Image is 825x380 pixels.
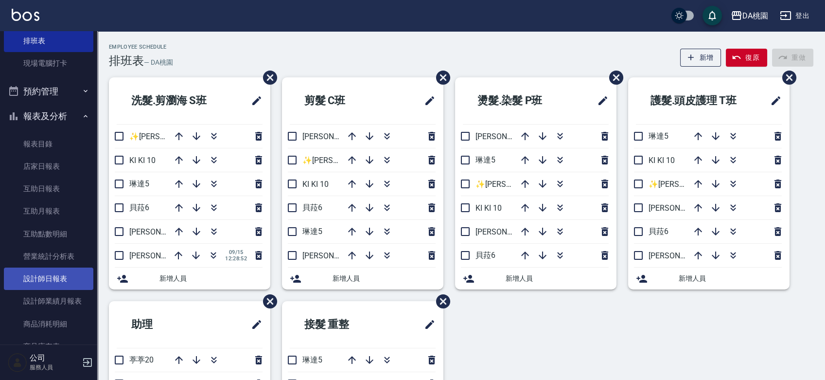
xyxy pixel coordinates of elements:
span: 修改班表的標題 [245,313,263,336]
button: 預約管理 [4,79,93,104]
span: 貝菈6 [649,227,668,236]
button: 新增 [680,49,721,67]
span: [PERSON_NAME]8 [302,251,365,260]
span: 琳達5 [302,355,322,364]
a: 現場電腦打卡 [4,52,93,74]
span: 葶葶20 [129,355,154,364]
span: KI KI 10 [302,180,329,189]
h2: 燙髮.染髮 P班 [463,83,574,118]
span: 琳達5 [475,155,495,164]
span: 貝菈6 [302,203,322,212]
span: 修改班表的標題 [245,89,263,112]
span: [PERSON_NAME]3 [302,132,365,141]
span: KI KI 10 [649,156,675,165]
a: 店家日報表 [4,155,93,178]
span: 新增人員 [333,273,436,284]
span: 刪除班表 [256,287,279,316]
h5: 公司 [30,353,79,363]
span: [PERSON_NAME]8 [649,203,711,213]
span: ✨[PERSON_NAME][PERSON_NAME] ✨16 [129,132,276,141]
h2: 洗髮.剪瀏海 S班 [117,83,233,118]
span: ✨[PERSON_NAME][PERSON_NAME] ✨16 [649,180,795,189]
span: 修改班表的標題 [418,89,436,112]
span: 修改班表的標題 [764,89,782,112]
span: 刪除班表 [256,63,279,92]
span: KI KI 10 [475,203,502,213]
h6: — DA桃園 [144,57,173,68]
span: 新增人員 [679,273,782,284]
span: 修改班表的標題 [418,313,436,336]
h3: 排班表 [109,54,144,68]
span: 琳達5 [649,131,668,141]
h2: 護髮.頭皮護理 T班 [636,83,757,118]
a: 報表目錄 [4,133,93,155]
div: 新增人員 [109,268,270,290]
a: 設計師業績月報表 [4,290,93,312]
span: [PERSON_NAME]8 [129,227,192,236]
span: 新增人員 [506,273,609,284]
span: 09/15 [225,249,247,255]
a: 互助點數明細 [4,223,93,245]
span: 貝菈6 [475,251,495,260]
span: 刪除班表 [775,63,798,92]
button: 復原 [726,49,767,67]
h2: 接髮 重整 [290,307,391,342]
span: KI KI 10 [129,156,156,165]
span: 刪除班表 [429,63,452,92]
a: 商品庫存表 [4,335,93,358]
span: 新增人員 [159,273,263,284]
span: 貝菈6 [129,203,149,212]
h2: Employee Schedule [109,44,173,50]
span: 刪除班表 [602,63,625,92]
div: DA桃園 [742,10,768,22]
span: [PERSON_NAME]3 [475,227,538,236]
div: 新增人員 [628,268,790,290]
span: 修改班表的標題 [591,89,609,112]
button: DA桃園 [727,6,772,26]
a: 商品消耗明細 [4,313,93,335]
a: 排班表 [4,30,93,52]
button: save [702,6,722,25]
a: 互助月報表 [4,200,93,222]
span: [PERSON_NAME]8 [475,132,538,141]
span: ✨[PERSON_NAME][PERSON_NAME] ✨16 [302,156,449,165]
div: 新增人員 [455,268,616,290]
span: 琳達5 [129,179,149,188]
a: 設計師日報表 [4,268,93,290]
img: Person [8,353,27,372]
a: 營業統計分析表 [4,245,93,268]
span: [PERSON_NAME]3 [649,251,711,260]
span: [PERSON_NAME]3 [129,251,192,260]
button: 登出 [776,7,813,25]
button: 報表及分析 [4,104,93,129]
p: 服務人員 [30,363,79,372]
span: 刪除班表 [429,287,452,316]
a: 互助日報表 [4,178,93,200]
span: 12:28:52 [225,255,247,262]
span: 琳達5 [302,227,322,236]
h2: 剪髮 C班 [290,83,389,118]
div: 新增人員 [282,268,443,290]
h2: 助理 [117,307,206,342]
img: Logo [12,9,39,21]
span: ✨[PERSON_NAME][PERSON_NAME] ✨16 [475,180,622,189]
